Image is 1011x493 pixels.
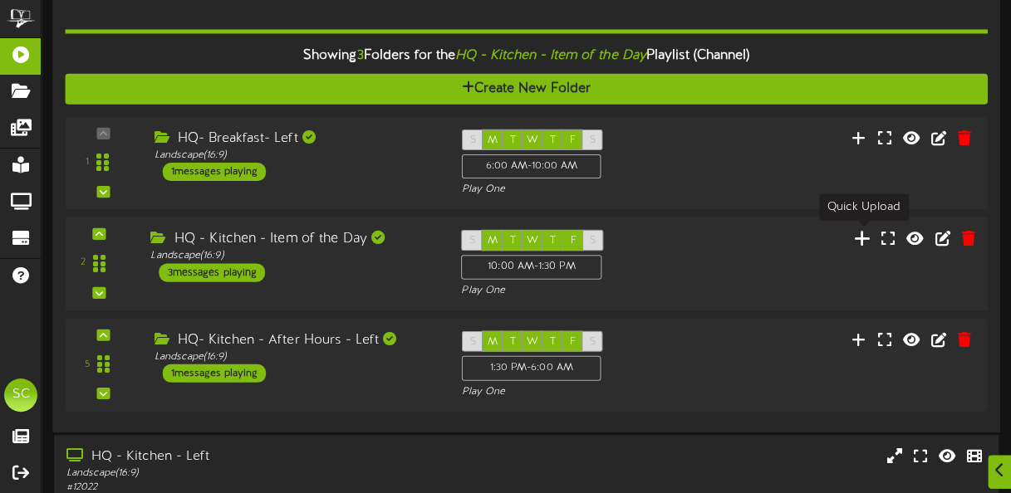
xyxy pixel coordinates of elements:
div: HQ- Kitchen - After Hours - Left [155,331,437,350]
div: Play One [461,284,669,298]
div: Landscape ( 16:9 ) [66,466,435,481]
span: S [589,134,595,145]
span: T [510,134,516,145]
div: 3 messages playing [160,263,266,281]
div: Landscape ( 16:9 ) [155,349,437,364]
span: S [470,336,476,348]
span: T [550,235,556,247]
div: Play One [462,183,667,197]
span: T [550,336,556,348]
span: F [570,235,576,247]
div: 1:30 PM - 6:00 AM [462,356,601,380]
span: S [589,336,595,348]
div: HQ - Kitchen - Left [66,447,435,466]
div: HQ- Breakfast- Left [155,129,437,148]
div: 1 messages playing [163,162,266,180]
div: Showing Folders for the Playlist (Channel) [52,37,999,73]
span: W [527,235,538,247]
span: F [570,134,576,145]
div: HQ - Kitchen - Item of the Day [150,230,435,249]
span: T [550,134,556,145]
span: T [510,336,516,348]
span: W [527,336,538,348]
span: 3 [356,47,363,62]
div: SC [4,378,37,412]
span: M [488,336,498,348]
i: HQ - Kitchen - Item of the Day [455,47,646,62]
button: Create New Folder [65,73,987,104]
span: T [509,235,515,247]
div: 10:00 AM - 1:30 PM [461,255,601,280]
div: Play One [462,384,667,398]
span: S [469,235,475,247]
div: Landscape ( 16:9 ) [150,249,435,263]
span: M [488,134,498,145]
span: F [570,336,576,348]
div: 1 messages playing [163,364,266,383]
span: S [470,134,476,145]
span: M [488,235,498,247]
span: S [590,235,596,247]
div: 6:00 AM - 10:00 AM [462,154,601,178]
span: W [527,134,538,145]
div: Landscape ( 16:9 ) [155,148,437,162]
